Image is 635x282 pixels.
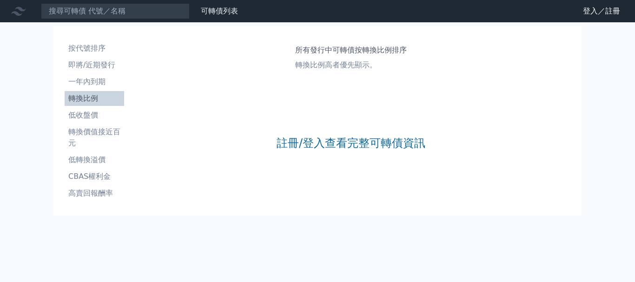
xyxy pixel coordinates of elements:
[41,3,190,19] input: 搜尋可轉債 代號／名稱
[65,110,124,121] li: 低收盤價
[65,91,124,106] a: 轉換比例
[65,58,124,72] a: 即將/近期發行
[65,108,124,123] a: 低收盤價
[201,7,238,15] a: 可轉債列表
[65,186,124,201] a: 高賣回報酬率
[65,125,124,151] a: 轉換價值接近百元
[575,4,628,19] a: 登入／註冊
[65,171,124,182] li: CBAS權利金
[65,126,124,149] li: 轉換價值接近百元
[65,93,124,104] li: 轉換比例
[65,59,124,71] li: 即將/近期發行
[277,136,425,151] a: 註冊/登入查看完整可轉債資訊
[65,188,124,199] li: 高賣回報酬率
[65,154,124,165] li: 低轉換溢價
[65,41,124,56] a: 按代號排序
[65,152,124,167] a: 低轉換溢價
[65,74,124,89] a: 一年內到期
[295,45,407,56] h1: 所有發行中可轉債按轉換比例排序
[295,59,407,71] p: 轉換比例高者優先顯示。
[65,43,124,54] li: 按代號排序
[65,169,124,184] a: CBAS權利金
[65,76,124,87] li: 一年內到期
